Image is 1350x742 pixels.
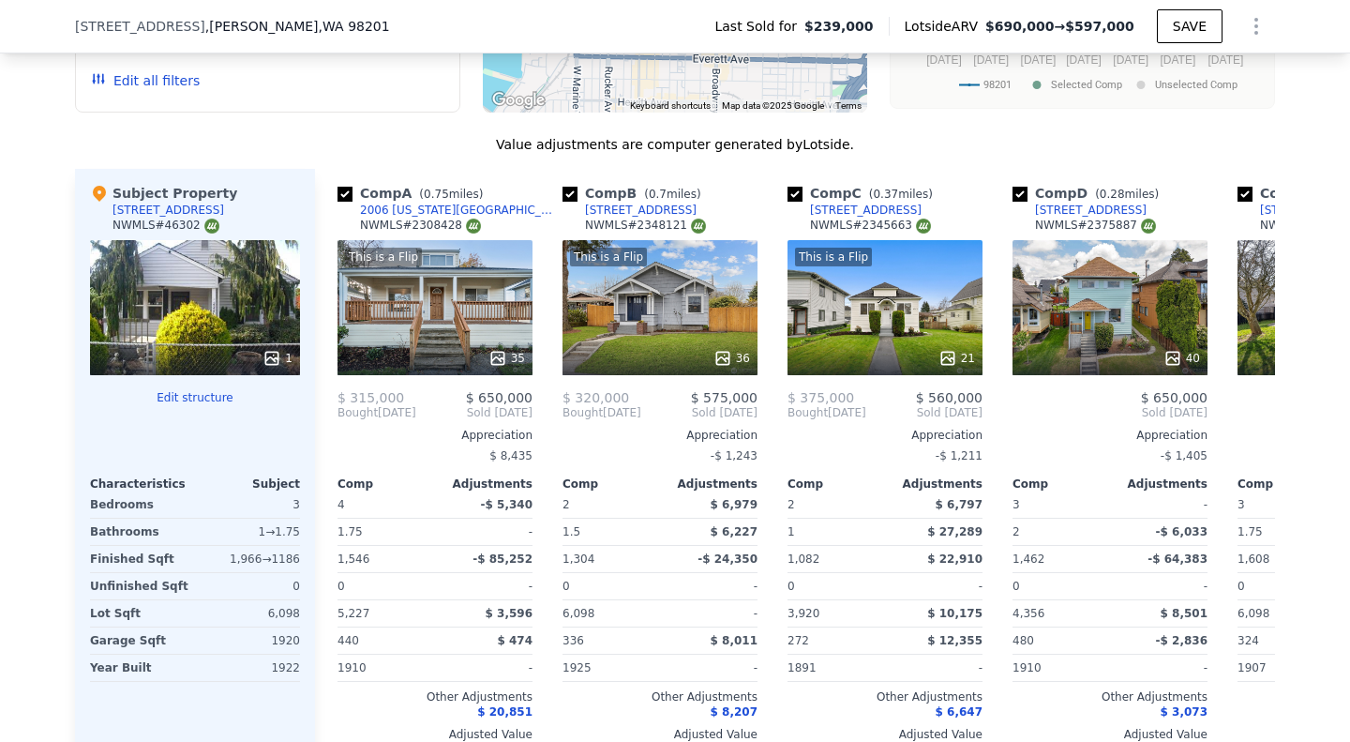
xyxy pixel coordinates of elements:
[75,135,1275,154] div: Value adjustments are computer generated by Lotside .
[337,477,435,492] div: Comp
[562,203,697,218] a: [STREET_ADDRESS]
[787,519,881,545] div: 1
[562,553,594,566] span: 1,304
[804,17,874,36] span: $239,000
[936,705,982,719] span: $ 6,647
[489,449,532,462] span: $ 8,435
[1114,492,1207,518] div: -
[466,219,481,234] img: NWMLS Logo
[787,477,885,492] div: Comp
[345,248,422,266] div: This is a Flip
[1163,349,1200,368] div: 40
[711,525,757,538] span: $ 6,227
[973,53,1009,67] text: [DATE]
[691,219,706,234] img: NWMLS Logo
[795,248,872,266] div: This is a Flip
[1147,553,1207,566] span: -$ 64,383
[90,655,191,681] div: Year Built
[916,219,931,234] img: NWMLS Logo
[337,428,532,443] div: Appreciation
[90,546,191,572] div: Finished Sqft
[199,492,300,518] div: 3
[562,184,709,203] div: Comp B
[204,219,219,234] img: NWMLS Logo
[112,203,224,218] div: [STREET_ADDRESS]
[1237,634,1259,647] span: 324
[916,390,982,405] span: $ 560,000
[497,634,532,647] span: $ 474
[562,405,641,420] div: [DATE]
[787,689,982,704] div: Other Adjustments
[1237,519,1331,545] div: 1.75
[199,628,300,654] div: 192 0
[1012,203,1147,218] a: [STREET_ADDRESS]
[562,655,656,681] div: 1925
[416,405,532,420] span: Sold [DATE]
[337,727,532,742] div: Adjusted Value
[1155,79,1237,91] text: Unselected Comp
[487,88,549,113] a: Open this area in Google Maps (opens a new window)
[1237,498,1245,511] span: 3
[199,600,300,627] div: 6,098
[926,53,962,67] text: [DATE]
[337,390,404,405] span: $ 315,000
[1237,607,1269,620] span: 6,098
[1065,19,1134,34] span: $597,000
[1035,203,1147,218] div: [STREET_ADDRESS]
[927,553,982,566] span: $ 22,910
[1012,519,1106,545] div: 2
[466,390,532,405] span: $ 650,000
[1035,218,1156,234] div: NWMLS # 2375887
[199,546,300,572] div: 1,966 → 1186
[787,405,828,420] span: Bought
[787,184,940,203] div: Comp C
[112,218,219,234] div: NWMLS # 46302
[862,188,940,201] span: ( miles)
[1012,477,1110,492] div: Comp
[873,188,898,201] span: 0.37
[75,17,205,36] span: [STREET_ADDRESS]
[337,498,345,511] span: 4
[787,634,809,647] span: 272
[1161,607,1207,620] span: $ 8,501
[1237,580,1245,593] span: 0
[562,405,603,420] span: Bought
[1114,655,1207,681] div: -
[641,405,757,420] span: Sold [DATE]
[337,184,490,203] div: Comp A
[90,600,191,627] div: Lot Sqft
[337,634,359,647] span: 440
[649,188,667,201] span: 0.7
[1012,553,1044,566] span: 1,462
[1051,79,1122,91] text: Selected Comp
[787,607,819,620] span: 3,920
[1012,607,1044,620] span: 4,356
[487,88,549,113] img: Google
[488,349,525,368] div: 35
[337,203,555,218] a: 2006 [US_STATE][GEOGRAPHIC_DATA]
[562,634,584,647] span: 336
[562,428,757,443] div: Appreciation
[927,607,982,620] span: $ 10,175
[90,477,195,492] div: Characteristics
[337,405,416,420] div: [DATE]
[810,218,931,234] div: NWMLS # 2345663
[424,188,449,201] span: 0.75
[337,655,431,681] div: 1910
[562,689,757,704] div: Other Adjustments
[1141,219,1156,234] img: NWMLS Logo
[562,498,570,511] span: 2
[660,477,757,492] div: Adjustments
[337,553,369,566] span: 1,546
[90,573,191,599] div: Unfinished Sqft
[664,573,757,599] div: -
[1237,8,1275,45] button: Show Options
[787,580,795,593] span: 0
[1012,498,1020,511] span: 3
[337,580,345,593] span: 0
[360,218,481,234] div: NWMLS # 2308428
[889,573,982,599] div: -
[1114,573,1207,599] div: -
[889,655,982,681] div: -
[787,498,795,511] span: 2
